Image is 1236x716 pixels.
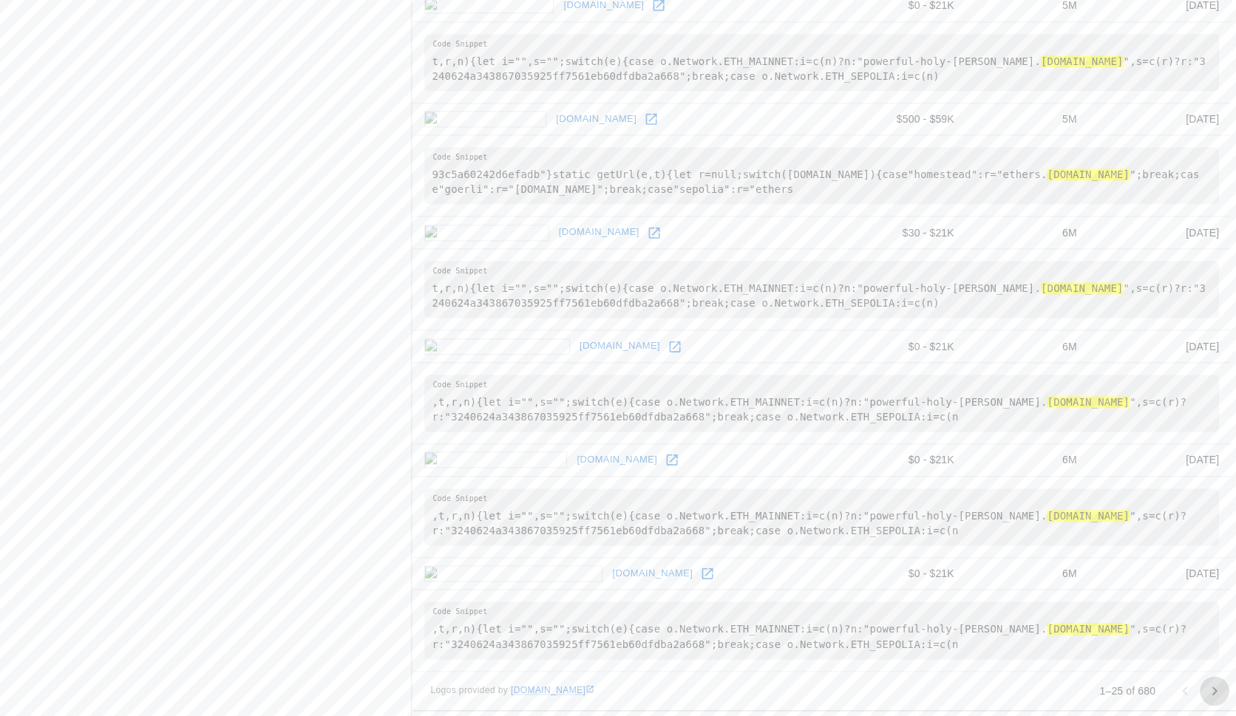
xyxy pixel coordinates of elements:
[424,338,570,355] img: pionkolandia.pl icon
[1047,396,1130,408] hl: [DOMAIN_NAME]
[1089,557,1231,590] td: [DATE]
[1089,216,1231,249] td: [DATE]
[1089,103,1231,135] td: [DATE]
[1089,330,1231,363] td: [DATE]
[640,108,662,130] a: Open tokenlon.im in new window
[424,375,1219,432] pre: ,t,r,n){let i="",s="";switch(e){case o.Network.ETH_MAINNET:i=c(n)?n:"powerful-holy-[PERSON_NAME]....
[552,108,640,131] a: [DOMAIN_NAME]
[511,685,594,695] a: [DOMAIN_NAME]
[424,147,1219,204] pre: 93c5a60242d6efadb"}static getUrl(e,t){let r=null;switch([DOMAIN_NAME]){case"homestead":r="ethers....
[424,565,602,582] img: greenworksdev.com icon
[664,335,686,358] a: Open pionkolandia.pl in new window
[1089,443,1231,476] td: [DATE]
[835,557,965,590] td: $0 - $21K
[424,488,1219,545] pre: ,t,r,n){let i="",s="";switch(e){case o.Network.ETH_MAINNET:i=c(n)?n:"powerful-holy-[PERSON_NAME]....
[1047,168,1130,180] hl: [DOMAIN_NAME]
[424,601,1219,658] pre: ,t,r,n){let i="",s="";switch(e){case o.Network.ETH_MAINNET:i=c(n)?n:"powerful-holy-[PERSON_NAME]....
[966,557,1089,590] td: 6M
[966,330,1089,363] td: 6M
[424,34,1219,91] pre: t,r,n){let i="",s="";switch(e){case o.Network.ETH_MAINNET:i=c(n)?n:"powerful-holy-[PERSON_NAME]. ...
[1041,55,1124,67] hl: [DOMAIN_NAME]
[835,330,965,363] td: $0 - $21K
[696,562,719,584] a: Open greenworksdev.com in new window
[424,111,546,127] img: tokenlon.im icon
[430,683,594,698] span: Logos provided by
[966,216,1089,249] td: 6M
[1200,676,1229,706] button: Go to next page
[1099,683,1155,698] p: 1–25 of 680
[424,451,567,468] img: fredymazza.es icon
[966,103,1089,135] td: 5M
[643,222,665,244] a: Open lascolca.net in new window
[966,443,1089,476] td: 6M
[1047,510,1130,522] hl: [DOMAIN_NAME]
[424,225,549,241] img: lascolca.net icon
[573,449,661,471] a: [DOMAIN_NAME]
[608,562,696,585] a: [DOMAIN_NAME]
[1041,282,1124,294] hl: [DOMAIN_NAME]
[661,449,683,471] a: Open fredymazza.es in new window
[424,261,1219,318] pre: t,r,n){let i="",s="";switch(e){case o.Network.ETH_MAINNET:i=c(n)?n:"powerful-holy-[PERSON_NAME]. ...
[835,103,965,135] td: $500 - $59K
[835,216,965,249] td: $30 - $21K
[835,443,965,476] td: $0 - $21K
[555,221,643,244] a: [DOMAIN_NAME]
[576,335,664,358] a: [DOMAIN_NAME]
[1047,623,1130,635] hl: [DOMAIN_NAME]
